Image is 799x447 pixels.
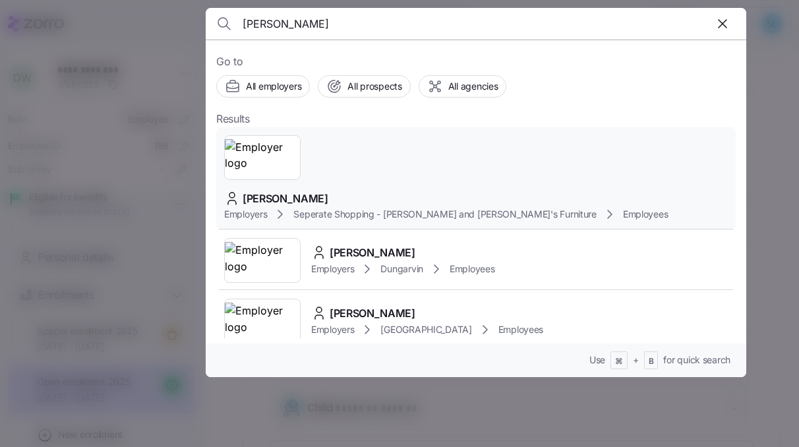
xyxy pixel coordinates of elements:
span: Results [216,111,250,127]
span: All agencies [448,80,498,93]
button: All prospects [318,75,410,98]
img: Employer logo [225,303,300,340]
span: [PERSON_NAME] [330,305,415,322]
span: B [649,356,654,367]
img: Employer logo [225,139,300,176]
button: All employers [216,75,310,98]
span: Employees [498,323,543,336]
span: [PERSON_NAME] [243,191,328,207]
span: Employers [311,323,354,336]
span: Employees [450,262,494,276]
img: Employer logo [225,242,300,279]
span: Use [589,353,605,367]
span: [GEOGRAPHIC_DATA] [380,323,471,336]
span: for quick search [663,353,730,367]
button: All agencies [419,75,507,98]
span: All employers [246,80,301,93]
span: Dungarvin [380,262,423,276]
span: Employers [311,262,354,276]
span: ⌘ [615,356,623,367]
span: Employees [623,208,668,221]
span: All prospects [347,80,401,93]
span: Seperate Shopping - [PERSON_NAME] and [PERSON_NAME]'s Furniture [293,208,596,221]
span: Go to [216,53,736,70]
span: + [633,353,639,367]
span: Employers [224,208,267,221]
span: [PERSON_NAME] [330,245,415,261]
